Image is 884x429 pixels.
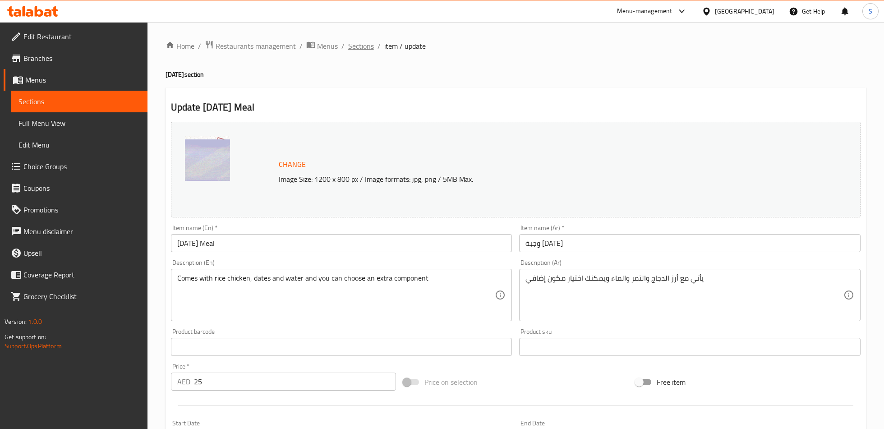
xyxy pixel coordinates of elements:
[5,340,62,352] a: Support.OpsPlatform
[11,112,147,134] a: Full Menu View
[275,174,771,185] p: Image Size: 1200 x 800 px / Image formats: jpg, png / 5MB Max.
[171,234,512,252] input: Enter name En
[166,70,866,79] h4: [DATE] section
[18,139,140,150] span: Edit Menu
[306,40,338,52] a: Menus
[166,40,866,52] nav: breadcrumb
[4,47,147,69] a: Branches
[177,274,495,317] textarea: Comes with rice chicken, dates and water and you can choose an extra component
[424,377,478,387] span: Price on selection
[4,156,147,177] a: Choice Groups
[5,316,27,328] span: Version:
[869,6,872,16] span: S
[4,286,147,307] a: Grocery Checklist
[4,177,147,199] a: Coupons
[23,269,140,280] span: Coverage Report
[4,242,147,264] a: Upsell
[519,338,861,356] input: Please enter product sku
[11,91,147,112] a: Sections
[198,41,201,51] li: /
[715,6,774,16] div: [GEOGRAPHIC_DATA]
[299,41,303,51] li: /
[194,373,396,391] input: Please enter price
[23,248,140,258] span: Upsell
[11,134,147,156] a: Edit Menu
[348,41,374,51] a: Sections
[519,234,861,252] input: Enter name Ar
[171,101,861,114] h2: Update [DATE] Meal
[279,158,306,171] span: Change
[23,31,140,42] span: Edit Restaurant
[166,41,194,51] a: Home
[4,221,147,242] a: Menu disclaimer
[384,41,426,51] span: item / update
[657,377,686,387] span: Free item
[185,136,230,181] img: Screenshot_20250227_16430638762570420946380.png
[23,226,140,237] span: Menu disclaimer
[18,96,140,107] span: Sections
[23,161,140,172] span: Choice Groups
[525,274,843,317] textarea: يأتي مع أرز الدجاج والتمر والماء ويمكنك اختيار مكون إضافي
[4,26,147,47] a: Edit Restaurant
[28,316,42,328] span: 1.0.0
[177,376,190,387] p: AED
[4,199,147,221] a: Promotions
[317,41,338,51] span: Menus
[23,183,140,194] span: Coupons
[25,74,140,85] span: Menus
[617,6,672,17] div: Menu-management
[171,338,512,356] input: Please enter product barcode
[23,204,140,215] span: Promotions
[18,118,140,129] span: Full Menu View
[378,41,381,51] li: /
[341,41,345,51] li: /
[23,291,140,302] span: Grocery Checklist
[4,264,147,286] a: Coverage Report
[205,40,296,52] a: Restaurants management
[4,69,147,91] a: Menus
[216,41,296,51] span: Restaurants management
[275,155,309,174] button: Change
[23,53,140,64] span: Branches
[5,331,46,343] span: Get support on:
